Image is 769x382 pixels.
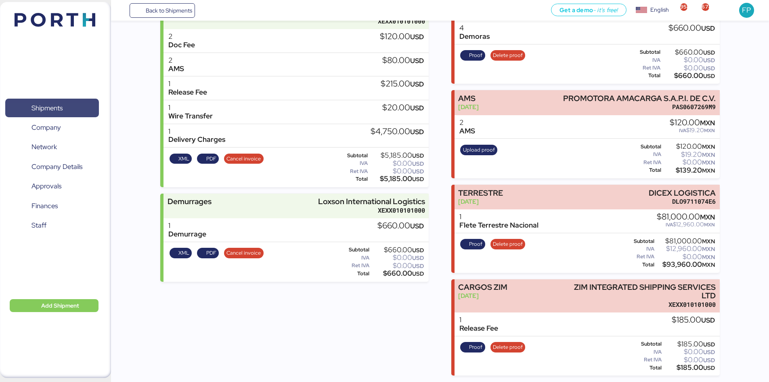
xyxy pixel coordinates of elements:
[369,160,424,167] div: $0.00
[670,118,715,127] div: $120.00
[10,299,98,312] button: Add Shipment
[381,80,424,89] div: $215.00
[337,176,368,182] div: Total
[412,247,424,254] span: USD
[460,342,485,352] button: Proof
[458,94,479,103] div: AMS
[628,152,661,157] div: IVA
[5,177,99,196] a: Approvals
[493,343,523,352] span: Delete proof
[656,238,715,244] div: $81,000.00
[369,176,424,182] div: $5,185.00
[410,56,424,65] span: USD
[663,341,715,347] div: $185.00
[656,246,715,252] div: $12,960.00
[628,238,655,244] div: Subtotal
[459,32,490,41] div: Demoras
[668,24,715,33] div: $660.00
[704,127,715,134] span: MXN
[337,255,369,261] div: IVA
[377,222,424,230] div: $660.00
[460,239,485,249] button: Proof
[168,65,184,73] div: AMS
[493,51,523,60] span: Delete proof
[490,50,526,61] button: Delete proof
[178,249,189,257] span: XML
[702,159,715,166] span: MXN
[458,283,507,291] div: CARGOS ZIM
[703,65,715,72] span: USD
[168,56,184,65] div: 2
[458,291,507,300] div: [DATE]
[657,222,715,228] div: $12,960.00
[561,300,716,309] div: XEXX010101000
[702,167,715,174] span: MXN
[371,247,424,253] div: $660.00
[628,65,660,71] div: Ret IVA
[702,245,715,253] span: MXN
[226,249,261,257] span: Cancel invoice
[337,169,368,174] div: Ret IVA
[650,6,669,14] div: English
[380,32,424,41] div: $120.00
[224,248,264,258] button: Cancel invoice
[410,32,424,41] span: USD
[116,4,130,17] button: Menu
[412,262,424,270] span: USD
[369,152,424,158] div: $5,185.00
[628,167,661,173] div: Total
[168,80,207,88] div: 1
[337,271,369,276] div: Total
[41,301,79,310] span: Add Shipment
[703,72,715,80] span: USD
[663,159,715,165] div: $0.00
[703,341,715,348] span: USD
[412,160,424,167] span: USD
[662,65,715,71] div: $0.00
[168,32,195,41] div: 2
[700,118,715,127] span: MXN
[458,197,503,206] div: [DATE]
[31,161,82,173] span: Company Details
[490,239,526,249] button: Delete proof
[459,213,539,221] div: 1
[493,240,523,249] span: Delete proof
[31,200,58,212] span: Finances
[459,24,490,32] div: 4
[490,342,526,352] button: Delete proof
[5,197,99,215] a: Finances
[31,102,63,114] span: Shipments
[459,324,498,333] div: Release Fee
[170,248,192,258] button: XML
[318,197,425,206] div: Loxson International Logistics
[459,118,475,127] div: 2
[459,316,498,324] div: 1
[663,167,715,173] div: $139.20
[412,175,424,183] span: USD
[701,24,715,33] span: USD
[679,127,686,134] span: IVA
[561,283,716,300] div: ZIM INTEGRATED SHIPPING SERVICES LTD
[657,213,715,222] div: $81,000.00
[628,357,662,363] div: Ret IVA
[170,154,192,164] button: XML
[337,247,369,253] div: Subtotal
[628,160,661,165] div: Ret IVA
[701,316,715,325] span: USD
[168,88,207,97] div: Release Fee
[628,49,660,55] div: Subtotal
[628,254,655,260] div: Ret IVA
[663,365,715,371] div: $185.00
[458,189,503,197] div: TERRESTRE
[702,151,715,158] span: MXN
[460,145,497,155] button: Upload proof
[5,158,99,176] a: Company Details
[412,270,424,277] span: USD
[662,73,715,79] div: $660.00
[371,263,424,269] div: $0.00
[337,263,369,268] div: Ret IVA
[382,103,424,112] div: $20.00
[460,50,485,61] button: Proof
[168,222,206,230] div: 1
[31,141,57,153] span: Network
